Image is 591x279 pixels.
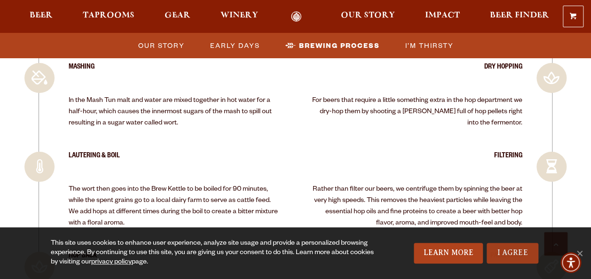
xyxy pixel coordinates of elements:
[69,184,279,229] p: The wort then goes into the Brew Kettle to be boiled for 90 minutes, while the spent grains go to...
[205,39,265,52] a: Early Days
[77,11,141,22] a: Taprooms
[419,11,466,22] a: Impact
[312,152,522,169] h3: Filtering
[341,12,395,19] span: Our Story
[279,11,314,22] a: Odell Home
[30,12,53,19] span: Beer
[138,39,185,52] span: Our Story
[484,11,555,22] a: Beer Finder
[69,63,279,80] h3: Mashing
[560,252,581,273] div: Accessibility Menu
[405,39,454,52] span: I’m Thirsty
[91,259,132,266] a: privacy policy
[299,39,380,52] span: Brewing Process
[312,63,522,80] h3: Dry Hopping
[490,12,549,19] span: Beer Finder
[214,11,264,22] a: Winery
[425,12,460,19] span: Impact
[165,12,190,19] span: Gear
[210,39,260,52] span: Early Days
[83,12,134,19] span: Taprooms
[280,39,385,52] a: Brewing Process
[69,152,279,169] h3: Lautering & Boil
[69,95,279,129] p: In the Mash Tun malt and water are mixed together in hot water for a half-hour, which causes the ...
[487,243,538,263] a: I Agree
[400,39,458,52] a: I’m Thirsty
[158,11,197,22] a: Gear
[133,39,189,52] a: Our Story
[221,12,258,19] span: Winery
[312,184,522,229] p: Rather than filter our beers, we centrifuge them by spinning the beer at very high speeds. This r...
[414,243,483,263] a: Learn More
[312,95,522,129] p: For beers that require a little something extra in the hop department we dry-hop them by shooting...
[51,239,377,267] div: This site uses cookies to enhance user experience, analyze site usage and provide a personalized ...
[24,11,59,22] a: Beer
[335,11,401,22] a: Our Story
